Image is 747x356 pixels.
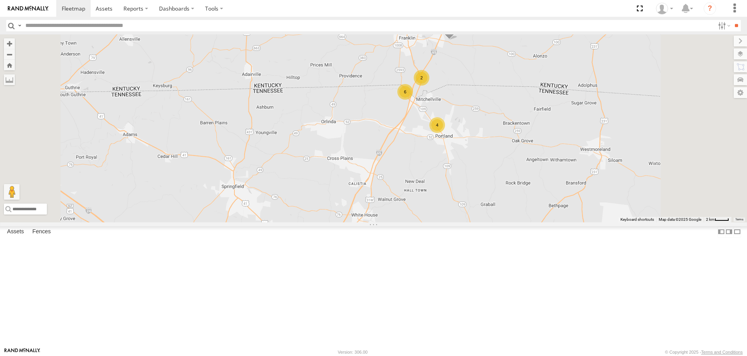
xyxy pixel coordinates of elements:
[665,350,743,354] div: © Copyright 2025 -
[706,217,715,222] span: 2 km
[4,184,20,200] button: Drag Pegman onto the map to open Street View
[735,218,743,221] a: Terms (opens in new tab)
[4,74,15,85] label: Measure
[4,348,40,356] a: Visit our Website
[717,226,725,238] label: Dock Summary Table to the Left
[715,20,732,31] label: Search Filter Options
[733,226,741,238] label: Hide Summary Table
[16,20,23,31] label: Search Query
[4,38,15,49] button: Zoom in
[338,350,368,354] div: Version: 306.00
[429,117,445,133] div: 4
[659,217,701,222] span: Map data ©2025 Google
[414,70,429,86] div: 2
[4,49,15,60] button: Zoom out
[3,227,28,238] label: Assets
[734,87,747,98] label: Map Settings
[29,227,55,238] label: Fences
[653,3,676,14] div: Nele .
[620,217,654,222] button: Keyboard shortcuts
[397,84,413,100] div: 6
[8,6,48,11] img: rand-logo.svg
[704,217,731,222] button: Map Scale: 2 km per 33 pixels
[4,60,15,70] button: Zoom Home
[725,226,733,238] label: Dock Summary Table to the Right
[701,350,743,354] a: Terms and Conditions
[704,2,716,15] i: ?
